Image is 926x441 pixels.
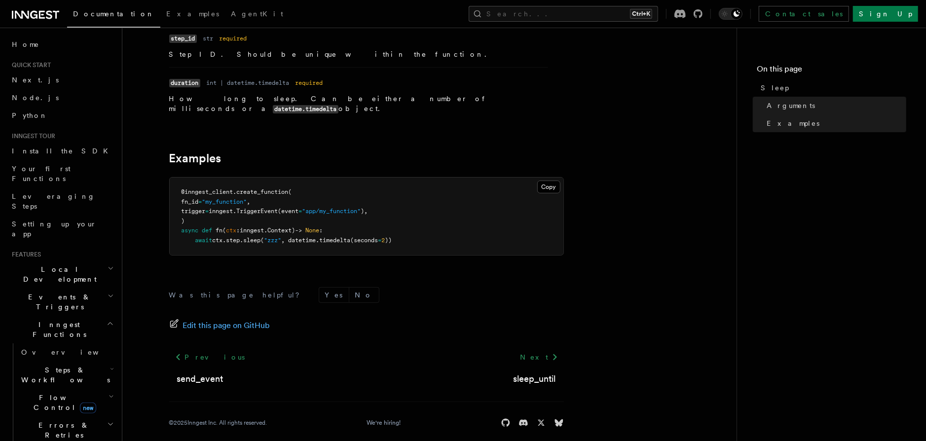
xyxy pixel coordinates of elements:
[767,101,815,110] span: Arguments
[306,227,320,234] span: None
[537,181,560,193] button: Copy
[182,188,233,195] span: @inngest_client
[182,198,199,205] span: fn_id
[169,49,548,59] p: Step ID. Should be unique within the function.
[169,419,267,427] div: © 2025 Inngest Inc. All rights reserved.
[719,8,742,20] button: Toggle dark mode
[282,237,320,244] span: , datetime.
[278,208,299,215] span: (event
[12,111,48,119] span: Python
[8,132,55,140] span: Inngest tour
[299,208,302,215] span: =
[80,403,96,413] span: new
[166,10,219,18] span: Examples
[8,89,116,107] a: Node.js
[169,94,548,114] p: How long to sleep. Can be either a number of milliseconds or a object.
[761,83,789,93] span: Sleep
[202,227,213,234] span: def
[202,198,247,205] span: "my_function"
[385,237,392,244] span: ))
[853,6,918,22] a: Sign Up
[514,348,564,366] a: Next
[8,292,108,312] span: Events & Triggers
[17,420,107,440] span: Errors & Retries
[8,215,116,243] a: Setting up your app
[237,227,240,234] span: :
[12,220,97,238] span: Setting up your app
[169,79,200,87] code: duration
[17,393,109,412] span: Flow Control
[213,237,223,244] span: ctx
[763,114,906,132] a: Examples
[206,79,289,87] dd: int | datetime.timedelta
[8,71,116,89] a: Next.js
[12,39,39,49] span: Home
[203,35,213,42] dd: str
[8,142,116,160] a: Install the SDK
[757,79,906,97] a: Sleep
[469,6,658,22] button: Search...Ctrl+K
[226,237,240,244] span: step
[351,237,378,244] span: (seconds
[8,36,116,53] a: Home
[237,188,289,195] span: create_function
[295,79,323,87] dd: required
[514,372,556,386] a: sleep_until
[199,198,202,205] span: =
[240,227,264,234] span: inngest
[8,251,41,258] span: Features
[17,365,110,385] span: Steps & Workflows
[206,208,209,215] span: =
[160,3,225,27] a: Examples
[182,218,185,224] span: )
[169,290,307,300] p: Was this page helpful?
[757,63,906,79] h4: On this page
[8,316,116,343] button: Inngest Functions
[12,147,114,155] span: Install the SDK
[169,35,197,43] code: step_id
[302,208,361,215] span: "app/my_function"
[320,227,323,234] span: :
[73,10,154,18] span: Documentation
[261,237,264,244] span: (
[12,192,95,210] span: Leveraging Steps
[237,208,278,215] span: TriggerEvent
[233,188,237,195] span: .
[169,348,251,366] a: Previous
[177,372,223,386] a: send_event
[223,227,226,234] span: (
[226,227,237,234] span: ctx
[264,227,268,234] span: .
[268,227,296,234] span: Context)
[630,9,652,19] kbd: Ctrl+K
[8,320,107,339] span: Inngest Functions
[8,61,51,69] span: Quick start
[8,264,108,284] span: Local Development
[17,343,116,361] a: Overview
[209,208,237,215] span: inngest.
[21,348,123,356] span: Overview
[169,319,270,332] a: Edit this page on GitHub
[12,165,71,183] span: Your first Functions
[264,237,282,244] span: "zzz"
[247,198,251,205] span: ,
[349,288,379,302] button: No
[216,227,223,234] span: fn
[67,3,160,28] a: Documentation
[195,237,213,244] span: await
[8,107,116,124] a: Python
[8,187,116,215] a: Leveraging Steps
[240,237,244,244] span: .
[225,3,289,27] a: AgentKit
[367,419,401,427] a: We're hiring!
[763,97,906,114] a: Arguments
[382,237,385,244] span: 2
[296,227,302,234] span: ->
[8,288,116,316] button: Events & Triggers
[183,319,270,332] span: Edit this page on GitHub
[8,160,116,187] a: Your first Functions
[182,227,199,234] span: async
[378,237,382,244] span: =
[244,237,261,244] span: sleep
[8,260,116,288] button: Local Development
